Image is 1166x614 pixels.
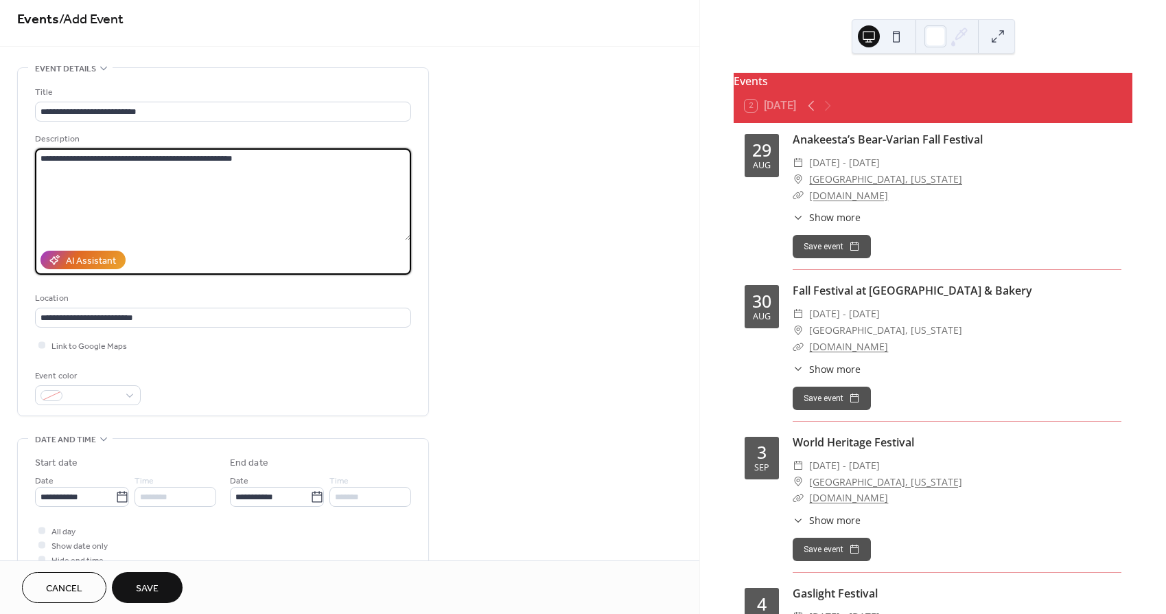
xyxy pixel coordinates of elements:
button: AI Assistant [40,251,126,269]
span: Event details [35,62,96,76]
span: Hide end time [51,554,104,568]
button: Save event [793,538,871,561]
div: ​ [793,187,804,204]
div: ​ [793,490,804,506]
div: ​ [793,306,804,322]
button: Save [112,572,183,603]
span: [DATE] - [DATE] [809,306,880,322]
span: Date and time [35,433,96,447]
div: Description [35,132,408,146]
button: Cancel [22,572,106,603]
div: Events [734,73,1132,89]
div: Start date [35,456,78,470]
span: Time [135,474,154,488]
div: ​ [793,322,804,339]
button: Save event [793,387,871,410]
div: 4 [757,595,767,613]
div: Location [35,291,408,306]
div: Title [35,85,408,100]
a: Gaslight Festival [793,586,878,601]
div: Sep [754,464,769,473]
span: Save [136,582,159,596]
span: / Add Event [59,6,124,33]
div: ​ [793,210,804,225]
span: Cancel [46,582,82,596]
span: [GEOGRAPHIC_DATA], [US_STATE] [809,322,962,339]
button: Save event [793,235,871,258]
a: World Heritage Festival [793,435,914,450]
button: ​Show more [793,513,861,527]
div: ​ [793,513,804,527]
div: ​ [793,474,804,490]
div: ​ [793,155,804,171]
span: Show more [809,210,861,225]
button: ​Show more [793,362,861,376]
div: ​ [793,362,804,376]
span: [DATE] - [DATE] [809,457,880,474]
span: All day [51,525,75,539]
span: Link to Google Maps [51,339,127,354]
div: End date [230,456,268,470]
span: Show more [809,362,861,376]
span: [DATE] - [DATE] [809,155,880,171]
span: Time [329,474,349,488]
button: ​Show more [793,210,861,225]
span: Date [230,474,248,488]
a: Events [17,6,59,33]
div: ​ [793,457,804,474]
span: Date [35,474,54,488]
div: AI Assistant [66,254,116,269]
a: Fall Festival at [GEOGRAPHIC_DATA] & Bakery [793,283,1032,298]
div: 29 [752,141,771,159]
div: Aug [753,312,771,321]
a: [GEOGRAPHIC_DATA], [US_STATE] [809,171,962,187]
a: Anakeesta’s Bear-Varian Fall Festival [793,132,983,147]
a: [DOMAIN_NAME] [809,189,888,202]
div: 30 [752,293,771,310]
span: Show date only [51,539,108,554]
a: [DOMAIN_NAME] [809,340,888,353]
div: Event color [35,369,138,383]
div: 3 [757,444,767,461]
a: [DOMAIN_NAME] [809,491,888,504]
div: ​ [793,171,804,187]
div: ​ [793,339,804,355]
a: [GEOGRAPHIC_DATA], [US_STATE] [809,474,962,490]
div: Aug [753,161,771,170]
span: Show more [809,513,861,527]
